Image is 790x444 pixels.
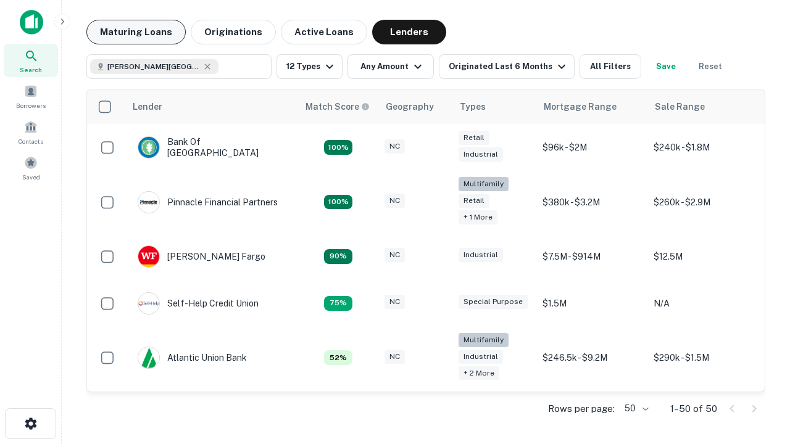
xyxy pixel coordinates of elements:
[138,347,247,369] div: Atlantic Union Bank
[385,248,405,262] div: NC
[4,151,58,184] a: Saved
[459,194,489,208] div: Retail
[580,54,641,79] button: All Filters
[536,89,647,124] th: Mortgage Range
[324,249,352,264] div: Matching Properties: 12, hasApolloMatch: undefined
[439,54,575,79] button: Originated Last 6 Months
[655,99,705,114] div: Sale Range
[385,350,405,364] div: NC
[138,246,159,267] img: picture
[536,327,647,389] td: $246.5k - $9.2M
[728,345,790,405] iframe: Chat Widget
[647,89,759,124] th: Sale Range
[459,333,509,347] div: Multifamily
[459,147,503,162] div: Industrial
[459,350,503,364] div: Industrial
[133,99,162,114] div: Lender
[4,44,58,77] a: Search
[138,191,278,213] div: Pinnacle Financial Partners
[691,54,730,79] button: Reset
[20,10,43,35] img: capitalize-icon.png
[306,100,367,113] h6: Match Score
[647,171,759,233] td: $260k - $2.9M
[620,400,651,417] div: 50
[647,233,759,280] td: $12.5M
[670,401,717,416] p: 1–50 of 50
[138,137,159,158] img: picture
[324,296,352,311] div: Matching Properties: 10, hasApolloMatch: undefined
[138,245,265,268] div: [PERSON_NAME] Fargo
[281,20,367,44] button: Active Loans
[536,280,647,327] td: $1.5M
[20,65,42,75] span: Search
[544,99,617,114] div: Mortgage Range
[647,280,759,327] td: N/A
[138,293,159,314] img: picture
[647,327,759,389] td: $290k - $1.5M
[16,101,46,110] span: Borrowers
[138,192,159,213] img: picture
[324,350,352,365] div: Matching Properties: 7, hasApolloMatch: undefined
[452,89,536,124] th: Types
[548,401,615,416] p: Rows per page:
[536,233,647,280] td: $7.5M - $914M
[646,54,686,79] button: Save your search to get updates of matches that match your search criteria.
[385,295,405,309] div: NC
[385,194,405,208] div: NC
[306,100,370,113] div: Capitalize uses an advanced AI algorithm to match your search with the best lender. The match sco...
[459,210,497,224] div: + 1 more
[125,89,298,124] th: Lender
[459,131,489,145] div: Retail
[22,172,40,182] span: Saved
[459,295,528,309] div: Special Purpose
[378,89,452,124] th: Geography
[460,99,486,114] div: Types
[372,20,446,44] button: Lenders
[138,136,286,158] div: Bank Of [GEOGRAPHIC_DATA]
[138,292,259,314] div: Self-help Credit Union
[386,99,434,114] div: Geography
[324,140,352,155] div: Matching Properties: 14, hasApolloMatch: undefined
[191,20,276,44] button: Originations
[459,366,499,380] div: + 2 more
[536,171,647,233] td: $380k - $3.2M
[4,115,58,149] a: Contacts
[138,347,159,368] img: picture
[19,136,43,146] span: Contacts
[107,61,200,72] span: [PERSON_NAME][GEOGRAPHIC_DATA], [GEOGRAPHIC_DATA]
[324,195,352,210] div: Matching Properties: 24, hasApolloMatch: undefined
[86,20,186,44] button: Maturing Loans
[647,124,759,171] td: $240k - $1.8M
[459,248,503,262] div: Industrial
[4,80,58,113] a: Borrowers
[536,124,647,171] td: $96k - $2M
[298,89,378,124] th: Capitalize uses an advanced AI algorithm to match your search with the best lender. The match sco...
[459,177,509,191] div: Multifamily
[449,59,569,74] div: Originated Last 6 Months
[385,139,405,154] div: NC
[276,54,343,79] button: 12 Types
[347,54,434,79] button: Any Amount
